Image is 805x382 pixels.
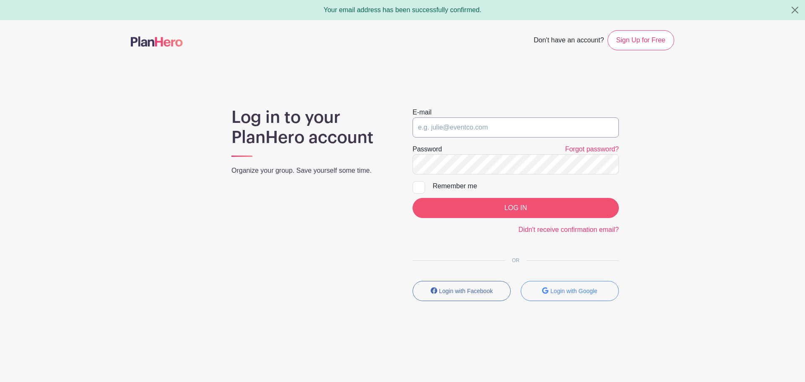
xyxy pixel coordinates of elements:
p: Organize your group. Save yourself some time. [231,166,392,176]
h1: Log in to your PlanHero account [231,107,392,148]
small: Login with Google [551,288,597,294]
label: Password [413,144,442,154]
a: Sign Up for Free [608,30,674,50]
span: Don't have an account? [534,32,604,50]
span: OR [505,257,526,263]
a: Didn't receive confirmation email? [518,226,619,233]
img: logo-507f7623f17ff9eddc593b1ce0a138ce2505c220e1c5a4e2b4648c50719b7d32.svg [131,36,183,47]
input: LOG IN [413,198,619,218]
button: Login with Facebook [413,281,511,301]
button: Login with Google [521,281,619,301]
label: E-mail [413,107,431,117]
a: Forgot password? [565,146,619,153]
input: e.g. julie@eventco.com [413,117,619,138]
div: Remember me [433,181,619,191]
small: Login with Facebook [439,288,493,294]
